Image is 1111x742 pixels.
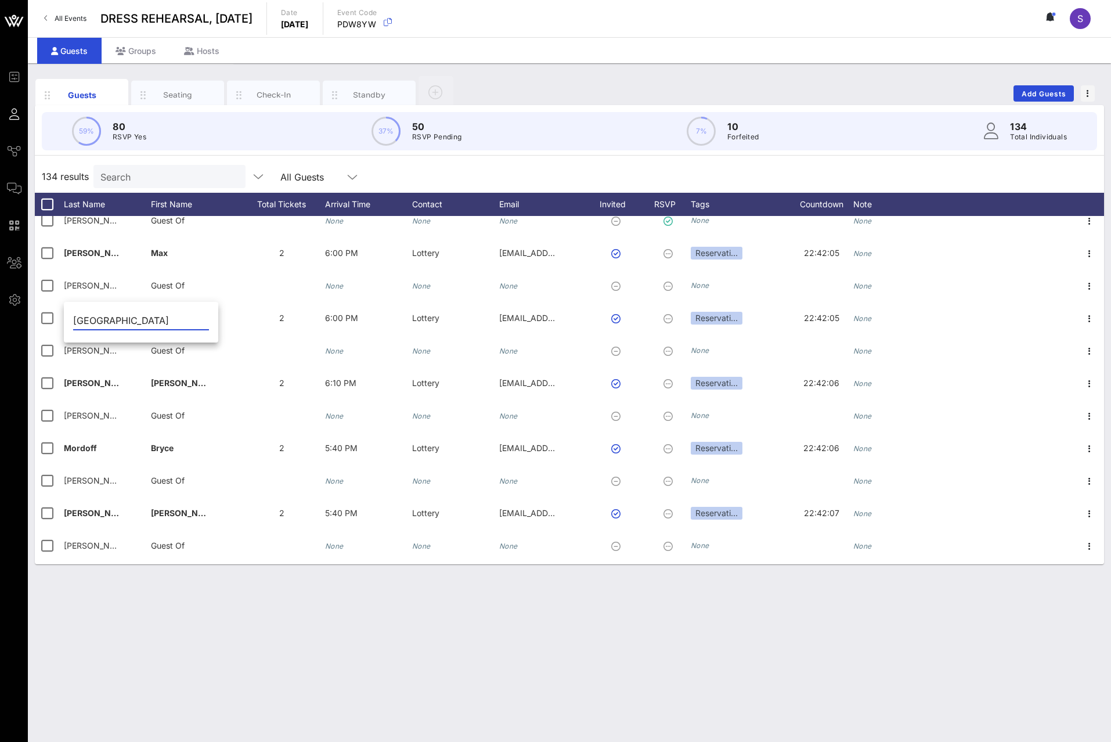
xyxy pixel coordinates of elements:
[325,347,344,355] i: None
[691,476,709,485] i: None
[64,215,131,225] span: [PERSON_NAME]
[64,280,131,290] span: [PERSON_NAME]
[151,508,219,518] span: [PERSON_NAME]
[1070,8,1091,29] div: S
[499,508,639,518] span: [EMAIL_ADDRESS][DOMAIN_NAME]
[412,217,431,225] i: None
[412,378,439,388] span: Lottery
[499,347,518,355] i: None
[1010,120,1067,134] p: 134
[151,215,185,225] span: Guest Of
[853,347,872,355] i: None
[499,282,518,290] i: None
[64,541,131,550] span: [PERSON_NAME]
[691,247,742,260] div: Reservati…
[325,443,358,453] span: 5:40 PM
[325,477,344,485] i: None
[238,193,325,216] div: Total Tickets
[499,412,518,420] i: None
[412,412,431,420] i: None
[55,14,86,23] span: All Events
[853,509,872,518] i: None
[691,377,742,390] div: Reservati…
[412,508,439,518] span: Lottery
[691,281,709,290] i: None
[691,507,742,520] div: Reservati…
[804,315,839,322] span: 22:42:05
[499,248,639,258] span: [EMAIL_ADDRESS][DOMAIN_NAME]
[325,282,344,290] i: None
[238,432,325,464] div: 2
[853,282,872,290] i: None
[42,170,89,183] span: 134 results
[152,89,204,100] div: Seating
[325,508,358,518] span: 5:40 PM
[56,89,108,101] div: Guests
[412,282,431,290] i: None
[64,443,97,453] span: Mordoff
[691,411,709,420] i: None
[37,38,102,64] div: Guests
[803,380,839,387] span: 22:42:06
[113,120,146,134] p: 80
[804,510,839,517] span: 22:42:07
[853,217,872,225] i: None
[281,7,309,19] p: Date
[64,476,131,485] span: [PERSON_NAME]
[853,193,940,216] div: Note
[325,217,344,225] i: None
[804,250,839,257] span: 22:42:05
[64,345,131,355] span: [PERSON_NAME]
[691,193,789,216] div: Tags
[64,248,132,258] span: [PERSON_NAME]
[248,89,300,100] div: Check-In
[273,165,366,188] div: All Guests
[412,131,462,143] p: RSVP Pending
[853,542,872,550] i: None
[238,497,325,530] div: 2
[325,193,412,216] div: Arrival Time
[499,443,639,453] span: [EMAIL_ADDRESS][DOMAIN_NAME]
[789,193,853,216] div: Countdown
[412,313,439,323] span: Lottery
[853,314,872,323] i: None
[650,193,691,216] div: RSVP
[853,444,872,453] i: None
[691,346,709,355] i: None
[170,38,233,64] div: Hosts
[325,378,356,388] span: 6:10 PM
[412,193,499,216] div: Contact
[238,302,325,334] div: 2
[151,541,185,550] span: Guest Of
[151,443,174,453] span: Bryce
[1013,85,1074,102] button: Add Guests
[238,237,325,269] div: 2
[281,19,309,30] p: [DATE]
[337,7,377,19] p: Event Code
[803,445,839,452] span: 22:42:06
[64,193,151,216] div: Last Name
[64,508,132,518] span: [PERSON_NAME]
[151,476,185,485] span: Guest Of
[151,410,185,420] span: Guest Of
[1010,131,1067,143] p: Total Individuals
[280,172,324,182] div: All Guests
[412,443,439,453] span: Lottery
[325,248,358,258] span: 6:00 PM
[412,347,431,355] i: None
[344,89,395,100] div: Standby
[691,216,709,225] i: None
[727,120,759,134] p: 10
[1021,89,1067,98] span: Add Guests
[102,38,170,64] div: Groups
[586,193,650,216] div: Invited
[853,249,872,258] i: None
[412,542,431,550] i: None
[727,131,759,143] p: Forfeited
[853,379,872,388] i: None
[151,378,219,388] span: [PERSON_NAME]
[853,477,872,485] i: None
[64,378,132,388] span: [PERSON_NAME]
[151,280,185,290] span: Guest Of
[499,378,639,388] span: [EMAIL_ADDRESS][DOMAIN_NAME]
